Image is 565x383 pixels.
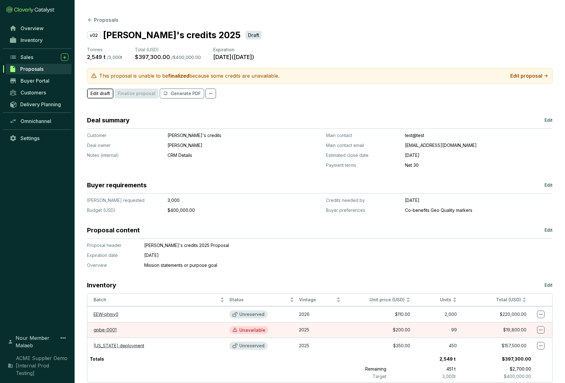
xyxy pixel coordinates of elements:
p: Buyer preferences [326,207,400,213]
span: Batch [94,297,219,303]
p: [DATE] ( [DATE] ) [213,53,254,61]
p: Main contact [326,132,400,139]
p: $400,000.00 [168,207,281,213]
p: CRM Details [168,152,281,158]
p: [PERSON_NAME]'s credits 2025 [103,29,241,42]
span: Total (USD) [135,47,159,52]
p: Expiration [213,47,254,53]
p: [DATE] [405,197,553,203]
p: Credits needed by [326,197,400,203]
span: ACME Supplier Demo [Internal Prod Testing] [16,354,68,377]
p: $400,000.00 [478,373,534,380]
a: Delivery Planning [6,99,71,109]
td: $157,500.00 [459,338,529,353]
p: Edit [544,282,553,288]
a: Sales [6,52,71,62]
td: 2025 [296,338,343,353]
td: $350.00 [343,338,413,353]
td: 2025 [296,322,343,338]
td: $110.00 [343,306,413,322]
p: [PERSON_NAME]'s credits 2025 Proposal [144,242,494,248]
p: v02 [87,31,101,39]
th: Vintage [296,294,343,306]
p: Proposal header [87,242,137,248]
p: Remaining [333,365,389,373]
p: Tonnes [87,47,122,53]
span: Nour Member Malaeb [16,334,59,349]
p: Net 30 [405,162,553,168]
button: Proposals [87,16,118,24]
p: Unreserved [239,343,264,349]
p: Generate PDF [171,90,201,97]
h3: Deal summary [87,116,130,125]
a: Proposals [6,64,71,74]
h3: Proposal content [87,226,140,235]
td: $200.00 [343,322,413,338]
a: gpbe-0001 [94,327,117,332]
p: Deal owner [87,142,163,148]
span: Edit draft [90,90,110,97]
p: $2,700.00 [478,365,534,373]
a: Buyer Portal [6,75,71,86]
td: 2026 [296,306,343,322]
p: 2,549 t [87,53,106,61]
p: / $400,000.00 [171,55,201,60]
button: Generate PDF [160,89,204,98]
a: EEW-phmy0 [94,312,118,317]
p: 3,000 t [408,373,458,380]
th: Status [227,294,296,306]
p: Mission statements or purpose goal [144,262,494,268]
h3: Buyer requirements [87,181,147,189]
span: Proposals [20,66,44,72]
td: 2,000 [413,306,459,322]
a: Omnichannel [6,116,71,126]
td: $19,800.00 [459,322,529,338]
a: [US_STATE] deployment [94,343,144,348]
td: $220,000.00 [459,306,529,322]
p: Notes (internal) [87,152,163,158]
b: finalized [168,73,189,79]
p: Main contact email [326,142,400,148]
span: Vintage [299,297,335,303]
p: Customer [87,132,163,139]
span: Budget (USD) [87,207,116,213]
span: Unit price (USD) [370,297,405,302]
p: Edit [544,117,553,123]
span: Status [229,297,288,303]
p: Estimated close date [326,152,400,158]
a: Settings [6,133,71,144]
p: Unreserved [239,312,264,317]
p: [DATE] [405,152,553,158]
p: Totals [87,353,107,365]
p: Target [333,373,389,380]
p: [PERSON_NAME] requested [87,197,163,203]
th: Batch [87,294,227,306]
p: Edit [544,227,553,233]
span: Customers [21,89,46,96]
p: [PERSON_NAME]'s credits [168,132,281,139]
p: Edit proposal [510,72,542,80]
span: Units [415,297,451,303]
p: Draft [248,32,259,39]
p: Overview [87,262,137,268]
p: [DATE] [144,252,494,258]
a: Overview [6,23,71,34]
a: Inventory [6,35,71,45]
div: Edit proposal [510,72,549,80]
button: Edit draft [87,89,113,98]
p: [EMAIL_ADDRESS][DOMAIN_NAME] [405,142,553,148]
td: 99 [413,322,459,338]
span: Total (USD) [496,297,521,302]
p: 451 t [408,365,458,373]
th: Units [413,294,459,306]
span: Buyer Portal [21,78,49,84]
p: Unavailable [239,327,265,333]
span: Overview [21,25,44,31]
p: This proposal is unable to be because some credits are unavailable. [99,72,279,80]
p: 3,000 [168,197,281,203]
p: $397,300.00 [135,53,170,61]
p: Payment terms [326,162,400,168]
p: $397,300.00 [478,353,534,365]
p: [PERSON_NAME] [168,142,281,148]
span: Omnichannel [21,118,51,124]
